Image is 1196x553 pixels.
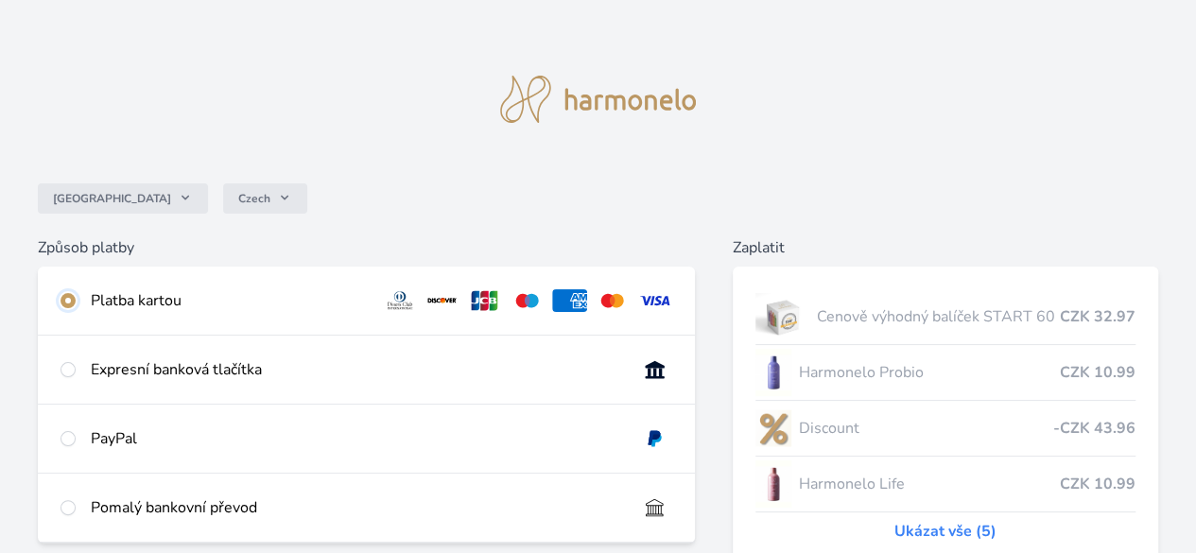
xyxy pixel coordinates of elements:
[91,427,622,450] div: PayPal
[552,289,587,312] img: amex.svg
[1060,361,1135,384] span: CZK 10.99
[799,417,1053,440] span: Discount
[755,293,809,340] img: start.jpg
[38,183,208,214] button: [GEOGRAPHIC_DATA]
[637,358,672,381] img: onlineBanking_CZ.svg
[799,473,1060,495] span: Harmonelo Life
[755,349,791,396] img: CLEAN_PROBIO_se_stinem_x-lo.jpg
[1053,417,1135,440] span: -CZK 43.96
[1060,305,1135,328] span: CZK 32.97
[637,496,672,519] img: bankTransfer_IBAN.svg
[383,289,418,312] img: diners.svg
[733,236,1158,259] h6: Zaplatit
[1060,473,1135,495] span: CZK 10.99
[755,405,791,452] img: discount-lo.png
[467,289,502,312] img: jcb.svg
[91,289,368,312] div: Platba kartou
[91,358,622,381] div: Expresní banková tlačítka
[510,289,545,312] img: maestro.svg
[425,289,459,312] img: discover.svg
[500,76,697,123] img: logo.svg
[238,191,270,206] span: Czech
[637,289,672,312] img: visa.svg
[894,520,997,543] a: Ukázat vše (5)
[38,236,695,259] h6: Způsob platby
[799,361,1060,384] span: Harmonelo Probio
[595,289,630,312] img: mc.svg
[53,191,171,206] span: [GEOGRAPHIC_DATA]
[817,305,1060,328] span: Cenově výhodný balíček START 60
[637,427,672,450] img: paypal.svg
[223,183,307,214] button: Czech
[755,460,791,508] img: CLEAN_LIFE_se_stinem_x-lo.jpg
[91,496,622,519] div: Pomalý bankovní převod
